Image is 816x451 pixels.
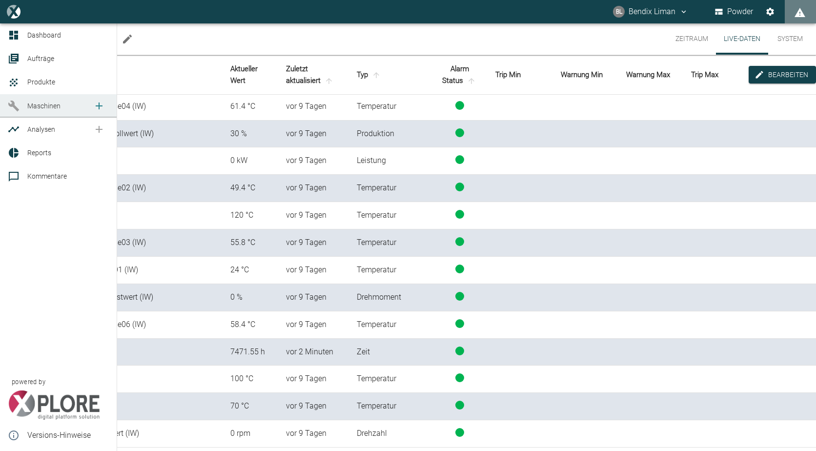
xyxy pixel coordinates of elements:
[286,265,342,276] div: 27.9.2025, 06:55:07
[286,183,342,194] div: 27.9.2025, 06:55:07
[278,55,349,95] th: Zuletzt aktualisiert
[230,319,270,330] div: 58.4 °C
[230,128,270,140] div: 30 %
[286,237,342,248] div: 27.9.2025, 06:55:07
[370,71,383,80] span: sort-type
[286,101,342,112] div: 27.9.2025, 06:55:07
[349,55,432,95] th: Typ
[27,420,223,448] td: Hat_Sps_Drehzahl_Istwert (IW)
[455,347,464,355] span: status-running
[432,55,488,95] th: Alarm Status
[7,5,20,18] img: logo
[27,125,55,133] span: Analysen
[27,311,223,339] td: AE_TemperaturGehaeuse06 (IW)
[349,147,432,175] td: Leistung
[27,339,223,366] td: OperatingHours (IW)
[27,147,223,175] td: ElectricalPower (IW)
[27,31,61,39] span: Dashboard
[349,121,432,148] td: Produktion
[286,128,342,140] div: 27.9.2025, 06:55:07
[8,390,100,420] img: Xplore Logo
[230,237,270,248] div: 55.8 °C
[465,77,478,85] span: sort-status
[455,237,464,246] span: status-running
[27,175,223,202] td: AE_TemperaturGehaeuse02 (IW)
[455,155,464,164] span: status-running
[27,172,67,180] span: Kommentare
[230,401,270,412] div: 70 °C
[27,257,223,284] td: AE_Materialtemperatur01 (IW)
[455,428,464,437] span: status-running
[455,292,464,301] span: status-running
[455,373,464,382] span: status-running
[230,373,270,385] div: 100 °C
[118,29,137,49] button: Machine bearbeiten
[349,257,432,284] td: Temperatur
[713,3,755,20] button: Powder
[27,393,223,420] td: Reg02_Pc_Sollwert (IW)
[230,210,270,221] div: 120 °C
[230,347,270,358] div: 7471.55441692081 h
[349,420,432,448] td: Drehzahl
[323,77,335,85] span: sort-time
[349,229,432,257] td: Temperatur
[349,93,432,121] td: Temperatur
[27,93,223,121] td: AE_TemperaturGehaeuse04 (IW)
[286,319,342,330] div: 27.9.2025, 06:55:07
[286,155,342,166] div: 27.9.2025, 06:55:07
[89,120,109,139] a: new /analyses/list/0
[553,55,618,95] th: Warnung Min
[286,401,342,412] div: 27.9.2025, 06:55:07
[27,430,109,441] span: Versions-Hinweise
[683,55,749,95] th: Trip Max
[230,101,270,112] div: 61.4 °C
[230,183,270,194] div: 49.4 °C
[618,55,684,95] th: Warnung Max
[27,284,223,311] td: Hat_Sps_Drehmoment_Istwert (IW)
[612,3,690,20] button: bendix.liman@kansaihelios-cws.de
[27,55,223,95] th: Name
[613,6,625,18] div: BL
[230,292,270,303] div: 0 %
[455,183,464,191] span: status-running
[349,393,432,420] td: Temperatur
[455,210,464,219] span: status-running
[27,78,55,86] span: Produkte
[455,265,464,273] span: status-running
[286,428,342,439] div: 27.9.2025, 06:55:07
[455,128,464,137] span: status-running
[27,202,223,229] td: Reg05_Pc_Sollwert (IW)
[768,23,812,55] button: System
[89,96,109,116] a: new /machines
[761,3,779,20] button: Einstellungen
[286,292,342,303] div: 27.9.2025, 06:55:07
[12,377,45,387] span: powered by
[716,23,768,55] button: Live-Daten
[488,55,553,95] th: Trip Min
[27,149,51,157] span: Reports
[286,373,342,385] div: 27.9.2025, 06:55:07
[230,155,270,166] div: 0 kW
[286,347,342,358] div: 6.10.2025, 17:30:57
[27,366,223,393] td: Reg04_Pc_Sollwert (IW)
[286,210,342,221] div: 27.9.2025, 06:55:07
[668,23,716,55] button: Zeitraum
[455,101,464,110] span: status-running
[27,121,223,148] td: Dos01_Pc_Durchsatz_Sollwert (IW)
[27,102,61,110] span: Maschinen
[455,401,464,410] span: status-running
[230,265,270,276] div: 24 °C
[349,366,432,393] td: Temperatur
[223,55,278,95] th: Aktueller Wert
[455,319,464,328] span: status-running
[349,339,432,366] td: Zeit
[230,428,270,439] div: 0 rpm
[27,55,54,62] span: Aufträge
[749,66,816,84] button: edit-alarms
[349,311,432,339] td: Temperatur
[349,175,432,202] td: Temperatur
[27,229,223,257] td: AE_TemperaturGehaeuse03 (IW)
[349,284,432,311] td: Drehmoment
[349,202,432,229] td: Temperatur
